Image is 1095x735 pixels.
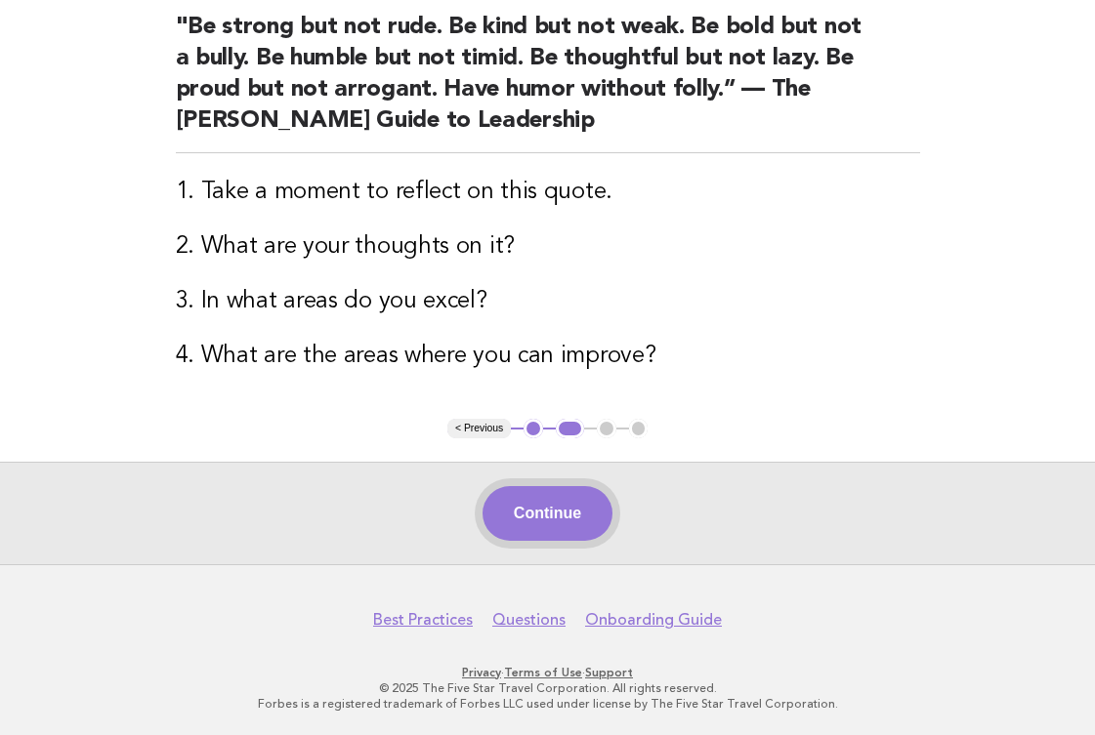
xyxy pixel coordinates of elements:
[27,696,1068,712] p: Forbes is a registered trademark of Forbes LLC used under license by The Five Star Travel Corpora...
[176,286,920,317] h3: 3. In what areas do you excel?
[492,610,566,630] a: Questions
[176,231,920,263] h3: 2. What are your thoughts on it?
[176,177,920,208] h3: 1. Take a moment to reflect on this quote.
[447,419,511,438] button: < Previous
[504,666,582,679] a: Terms of Use
[585,666,633,679] a: Support
[556,419,584,438] button: 2
[27,680,1068,696] p: © 2025 The Five Star Travel Corporation. All rights reserved.
[524,419,543,438] button: 1
[176,12,920,153] h2: "Be strong but not rude. Be kind but not weak. Be bold but not a bully. Be humble but not timid. ...
[27,665,1068,680] p: · ·
[462,666,501,679] a: Privacy
[483,486,612,541] button: Continue
[585,610,722,630] a: Onboarding Guide
[176,341,920,372] h3: 4. What are the areas where you can improve?
[373,610,473,630] a: Best Practices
